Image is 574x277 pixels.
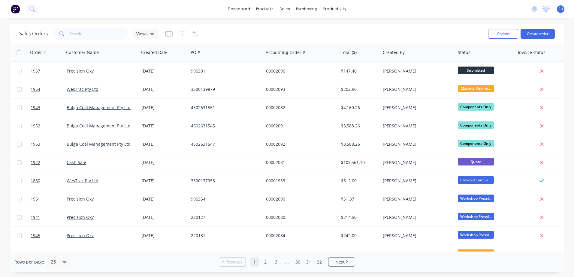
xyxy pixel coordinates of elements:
[19,31,48,37] h1: Sales Orders
[458,103,494,111] span: Components Only
[458,249,494,257] span: Material Ordere...
[335,259,345,265] span: Next
[518,49,545,55] div: Invoice status
[67,196,94,202] a: Precision Oxy
[141,141,186,147] div: [DATE]
[225,4,253,13] a: dashboard
[67,86,98,92] a: WesTrac Pty Ltd
[341,49,357,55] div: Total ($)
[458,213,494,220] span: Workshop Pressi...
[383,178,449,184] div: [PERSON_NAME]
[225,259,243,265] span: Previous
[266,49,305,55] div: Accounting Order #
[67,233,94,238] a: Precision Oxy
[383,196,449,202] div: [PERSON_NAME]
[383,233,449,239] div: [PERSON_NAME]
[31,178,40,184] span: 1830
[383,49,405,55] div: Created By
[558,6,563,12] span: SU
[141,105,186,111] div: [DATE]
[141,214,186,220] div: [DATE]
[141,178,186,184] div: [DATE]
[67,178,98,183] a: WesTrac Pty Ltd
[383,159,449,165] div: [PERSON_NAME]
[67,68,94,74] a: Precision Oxy
[67,105,131,110] a: Bulga Coal Management Pty Ltd
[191,214,258,220] div: 220127
[31,99,67,117] a: 1943
[191,251,258,257] div: 3500139471
[11,4,20,13] img: Factory
[31,86,40,92] span: 1954
[67,214,94,220] a: Precision Oxy
[458,49,470,55] div: Status
[141,196,186,202] div: [DATE]
[31,68,40,74] span: 1957
[136,31,148,37] span: Views
[70,28,128,40] input: Search...
[141,159,186,165] div: [DATE]
[31,80,67,98] a: 1954
[266,123,333,129] div: 00002091
[31,190,67,208] a: 1951
[191,233,258,239] div: 220131
[191,178,258,184] div: 3500137955
[191,68,258,74] div: 996381
[383,251,449,257] div: [PERSON_NAME]
[31,141,40,147] span: 1953
[266,141,333,147] div: 00002092
[253,4,276,13] div: products
[341,123,376,129] div: $3,588.26
[383,68,449,74] div: [PERSON_NAME]
[341,159,376,165] div: $109,561.10
[31,62,67,80] a: 1957
[341,178,376,184] div: $312.00
[341,86,376,92] div: $202.90
[30,49,46,55] div: Order #
[266,251,333,257] div: 00002086
[282,258,292,267] a: Jump forward
[31,153,67,171] a: 1942
[266,214,333,220] div: 00002080
[141,251,186,257] div: [DATE]
[266,159,333,165] div: 00002081
[458,140,494,147] span: Components Only
[293,4,320,13] div: purchasing
[31,227,67,245] a: 1945
[67,123,131,129] a: Bulga Coal Management Pty Ltd
[293,258,302,267] a: Page 30
[266,86,333,92] div: 00002093
[67,251,98,257] a: WesTrac Pty Ltd
[341,251,376,257] div: $977.20
[341,214,376,220] div: $214.50
[383,123,449,129] div: [PERSON_NAME]
[383,214,449,220] div: [PERSON_NAME]
[383,141,449,147] div: [PERSON_NAME]
[266,233,333,239] div: 00002084
[276,4,293,13] div: sales
[31,117,67,135] a: 1952
[341,233,376,239] div: $242.00
[458,176,494,184] span: Invoiced Comple...
[141,123,186,129] div: [DATE]
[67,141,131,147] a: Bulga Coal Management Pty Ltd
[31,208,67,226] a: 1941
[341,141,376,147] div: $3,588.26
[219,259,246,265] a: Previous page
[383,86,449,92] div: [PERSON_NAME]
[328,259,355,265] a: Next page
[266,68,333,74] div: 00002096
[341,68,376,74] div: $147.40
[458,158,494,165] span: Quote
[66,49,99,55] div: Customer Name
[458,195,494,202] span: Workshop Pressi...
[31,251,40,257] span: 1947
[320,4,349,13] div: productivity
[191,105,258,111] div: 4502631551
[341,196,376,202] div: $51.37
[458,121,494,129] span: Components Only
[266,178,333,184] div: 00001953
[191,141,258,147] div: 4502631547
[191,196,258,202] div: 996354
[341,105,376,111] div: $4,160.26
